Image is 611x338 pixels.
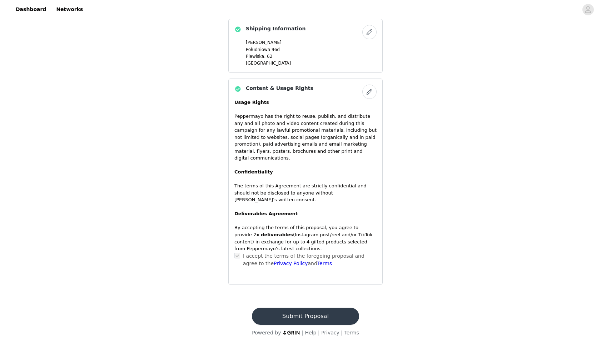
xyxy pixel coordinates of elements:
button: Submit Proposal [252,308,359,325]
span: Plewiska, [246,54,265,59]
p: I accept the terms of the foregoing proposal and agree to the and [243,252,377,267]
span: | [341,330,343,336]
p: Peppermayo has the right to reuse, publish, and distribute any and all photo and video content cr... [234,99,377,203]
h4: Shipping Information [246,25,305,32]
a: Terms [317,261,332,266]
strong: Usage Rights [234,100,269,105]
strong: Deliverables Agreement [234,211,298,216]
a: Help [305,330,317,336]
a: Dashboard [11,1,50,17]
span: Powered by [252,330,281,336]
strong: Confidentiality [234,169,273,175]
a: Networks [52,1,87,17]
span: 62 [267,54,272,59]
p: By accepting the terms of this proposal, you agree to provide 2 (Instagram post/reel and/or TikTo... [234,224,377,252]
div: Content & Usage Rights [228,79,383,284]
img: logo [283,330,300,335]
div: avatar [585,4,591,15]
a: Privacy Policy [274,261,308,266]
p: Południowa 96d [246,46,377,53]
div: Shipping Information [228,19,383,73]
p: [GEOGRAPHIC_DATA] [246,60,377,66]
h4: Content & Usage Rights [246,85,313,92]
span: | [302,330,304,336]
a: Privacy [321,330,339,336]
strong: x deliverables [256,232,293,237]
a: Terms [344,330,359,336]
p: [PERSON_NAME] [246,39,377,46]
span: | [318,330,320,336]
